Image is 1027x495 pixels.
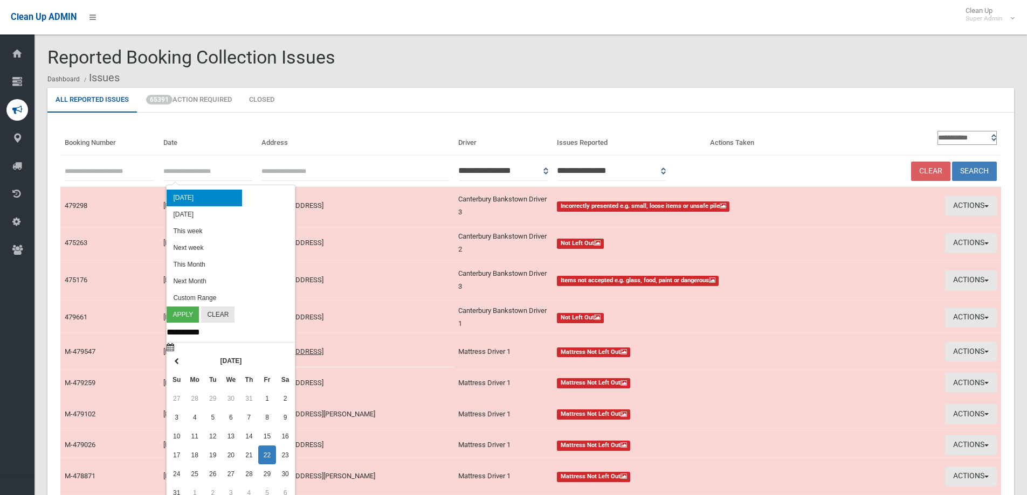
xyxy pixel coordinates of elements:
a: Clear [911,162,950,182]
a: Not Left Out [557,236,800,249]
th: Issues Reported [553,126,706,155]
td: 27 [222,464,240,483]
td: Canterbury Bankstown Driver 1 [454,299,553,336]
td: 16 [276,427,294,445]
li: Custom Range [167,290,242,306]
span: Clean Up [960,6,1014,23]
td: [DATE] [159,367,258,399]
a: 479661 [65,313,87,321]
a: M-479102 [65,410,95,418]
a: Mattress Not Left Out [557,377,800,389]
span: Mattress Not Left Out [557,378,631,388]
a: M-478871 [65,472,95,480]
td: [DATE] [159,399,258,430]
button: Apply [167,306,199,323]
th: Address [257,126,454,155]
button: Actions [945,270,997,290]
button: Actions [945,435,997,455]
a: Items not accepted e.g. glass, food, paint or dangerous [557,274,800,287]
span: Incorrectly presented e.g. small, loose items or unsafe pile [557,201,730,212]
a: Closed [241,88,282,113]
td: 12 [204,427,222,445]
button: Actions [945,341,997,361]
td: 13 [222,427,240,445]
th: Sa [276,370,294,389]
th: Fr [258,370,277,389]
span: Not Left Out [557,239,604,249]
td: 25 [185,464,204,483]
a: 475263 [65,239,87,247]
td: 29 [204,389,222,408]
a: Mattress Not Left Out [557,470,800,483]
th: Actions Taken [706,126,804,155]
span: Reported Booking Collection Issues [47,46,335,68]
td: [DATE] [159,336,258,367]
li: [DATE] [167,206,242,223]
td: 6 [222,408,240,427]
td: [STREET_ADDRESS][PERSON_NAME] [257,399,454,430]
td: 7 [240,408,258,427]
td: 3 [168,408,186,427]
td: [DATE] [159,225,258,262]
button: Actions [945,233,997,253]
td: [DATE] [159,429,258,461]
li: Next week [167,240,242,256]
td: 21 [240,445,258,464]
li: [DATE] [167,190,242,206]
a: Not Left Out [557,311,800,324]
span: Mattress Not Left Out [557,472,631,482]
li: This Month [167,256,242,273]
a: M-479547 [65,347,95,355]
td: 5 [204,408,222,427]
a: Mattress Not Left Out [557,345,800,358]
td: [DATE] [159,262,258,299]
th: Su [168,370,186,389]
span: Items not accepted e.g. glass, food, paint or dangerous [557,276,719,286]
th: Booking Number [60,126,159,155]
span: Not Left Out [557,313,604,323]
a: Incorrectly presented e.g. small, loose items or unsafe pile [557,199,800,212]
button: Actions [945,404,997,424]
span: Mattress Not Left Out [557,347,631,358]
a: All Reported Issues [47,88,137,113]
td: 9 [276,408,294,427]
li: Issues [81,68,120,88]
td: 18 [185,445,204,464]
td: Mattress Driver 1 [454,461,553,492]
a: 475176 [65,276,87,284]
td: [STREET_ADDRESS] [257,262,454,299]
td: 26 [204,464,222,483]
th: Th [240,370,258,389]
td: [STREET_ADDRESS][PERSON_NAME] [257,461,454,492]
td: Canterbury Bankstown Driver 3 [454,187,553,225]
td: [STREET_ADDRESS] [257,299,454,336]
button: Search [952,162,997,182]
td: [STREET_ADDRESS] [257,429,454,461]
a: Dashboard [47,75,80,83]
td: Mattress Driver 1 [454,429,553,461]
th: We [222,370,240,389]
td: 1 [258,389,277,408]
small: Super Admin [966,15,1003,23]
a: 65391Action Required [138,88,240,113]
button: Actions [945,373,997,393]
td: 24 [168,464,186,483]
a: M-479026 [65,441,95,449]
td: Canterbury Bankstown Driver 2 [454,225,553,262]
td: 10 [168,427,186,445]
button: Actions [945,308,997,327]
td: 2 [276,389,294,408]
button: Actions [945,196,997,216]
td: [DATE] [159,299,258,336]
td: [DATE] [159,461,258,492]
th: Driver [454,126,553,155]
a: Mattress Not Left Out [557,408,800,421]
li: Next Month [167,273,242,290]
span: Clean Up ADMIN [11,12,77,22]
td: Canterbury Bankstown Driver 3 [454,262,553,299]
td: 17 [168,445,186,464]
td: [STREET_ADDRESS] [257,225,454,262]
th: Date [159,126,258,155]
td: 14 [240,427,258,445]
td: 11 [185,427,204,445]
